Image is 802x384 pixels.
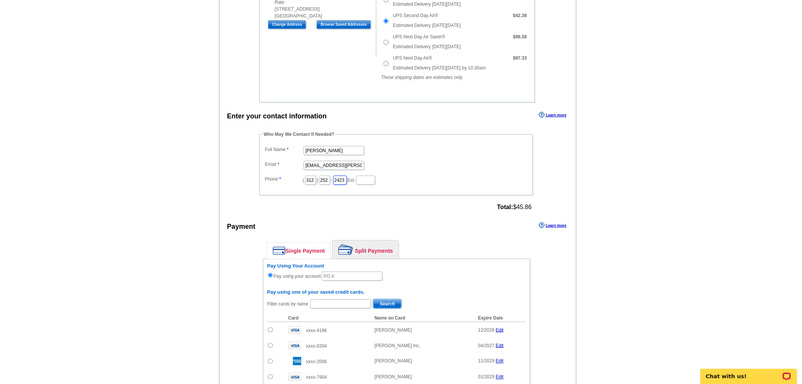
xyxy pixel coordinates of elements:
[393,65,486,71] span: Estimated Delivery [DATE][DATE] by 10:30am
[306,328,327,333] span: xxxx-4196
[267,243,331,259] a: Single Payment
[381,75,463,80] em: These shipping dates are estimates only.
[393,33,445,40] label: UPS Next Day Air Saver®
[288,357,301,365] img: amex.gif
[267,263,526,269] h6: Pay Using Your Account
[513,34,527,39] strong: $86.58
[273,247,285,255] img: single-payment.png
[288,342,301,349] img: visa.gif
[474,314,526,322] th: Expire Date
[393,2,461,7] span: Estimated Delivery [DATE][DATE]
[306,375,327,380] span: xxxx-7904
[268,20,306,29] input: Change Address
[227,111,327,121] div: Enter your contact information
[374,343,420,348] span: [PERSON_NAME] Inc.
[496,343,504,348] a: Edit
[288,326,301,334] img: visa.gif
[478,359,494,364] span: 11/2029
[338,244,353,255] img: split-payment.png
[316,20,371,29] input: Browse Saved Addresses
[373,299,401,308] span: Search
[513,55,527,61] strong: $97.33
[373,299,402,309] button: Search
[306,359,327,365] span: xxxx-2006
[478,375,494,380] span: 01/2029
[513,13,527,18] strong: $42.36
[227,222,255,232] div: Payment
[267,289,526,295] h6: Pay using one of your saved credit cards.
[371,314,474,322] th: Name on Card
[267,263,526,282] div: Pay using your account
[374,375,412,380] span: [PERSON_NAME]
[496,359,504,364] a: Edit
[539,222,566,228] a: Learn more
[393,23,461,28] span: Estimated Delivery [DATE][DATE]
[695,360,802,384] iframe: LiveChat chat widget
[496,327,504,333] a: Edit
[285,314,371,322] th: Card
[267,301,309,307] label: Filter cards by name
[497,204,513,210] strong: Total:
[393,55,432,61] label: UPS Next Day Air®
[393,12,439,19] label: UPS Second Day Air®
[539,112,566,118] a: Learn more
[478,343,494,348] span: 04/2027
[306,343,327,349] span: xxxx-0304
[496,375,504,380] a: Edit
[393,44,461,49] span: Estimated Delivery [DATE][DATE]
[374,359,412,364] span: [PERSON_NAME]
[265,176,303,183] label: Phone
[333,241,399,259] a: Split Payments
[263,174,529,186] dd: ( ) - Ext.
[374,327,412,333] span: [PERSON_NAME]
[322,272,382,281] input: PO #:
[265,161,303,168] label: Email
[497,204,532,211] span: $45.86
[288,373,301,381] img: visa.gif
[478,327,494,333] span: 12/2028
[263,131,335,138] legend: Who May We Contact If Needed?
[265,146,303,153] label: Full Name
